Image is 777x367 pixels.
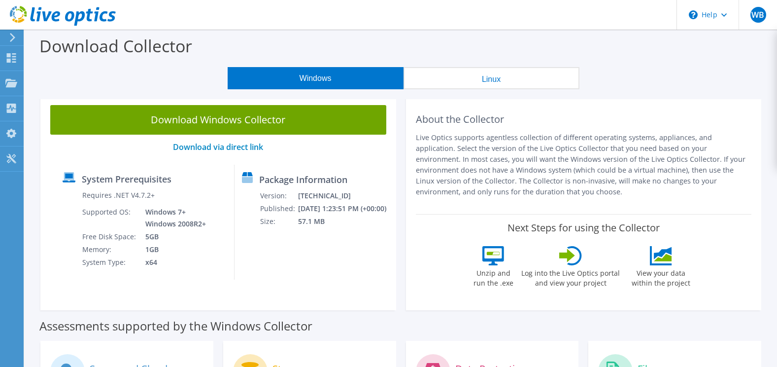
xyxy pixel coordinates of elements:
svg: \n [689,10,698,19]
label: Download Collector [39,35,192,57]
p: Live Optics supports agentless collection of different operating systems, appliances, and applica... [416,132,752,197]
td: Memory: [82,243,138,256]
td: [DATE] 1:23:51 PM (+00:00) [298,202,392,215]
h2: About the Collector [416,113,752,125]
span: WB [750,7,766,23]
label: Log into the Live Optics portal and view your project [521,265,620,288]
td: 57.1 MB [298,215,392,228]
td: Size: [260,215,298,228]
td: x64 [138,256,208,269]
td: Supported OS: [82,206,138,230]
td: System Type: [82,256,138,269]
label: Assessments supported by the Windows Collector [39,321,312,331]
label: View your data within the project [625,265,696,288]
label: Requires .NET V4.7.2+ [82,190,155,200]
a: Download Windows Collector [50,105,386,135]
button: Windows [228,67,404,89]
td: Free Disk Space: [82,230,138,243]
td: [TECHNICAL_ID] [298,189,392,202]
td: Version: [260,189,298,202]
label: Next Steps for using the Collector [507,222,660,234]
button: Linux [404,67,579,89]
td: Windows 7+ Windows 2008R2+ [138,206,208,230]
label: Package Information [259,175,347,184]
a: Download via direct link [173,142,263,152]
label: System Prerequisites [82,174,171,184]
td: Published: [260,202,298,215]
label: Unzip and run the .exe [471,265,516,288]
td: 1GB [138,243,208,256]
td: 5GB [138,230,208,243]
